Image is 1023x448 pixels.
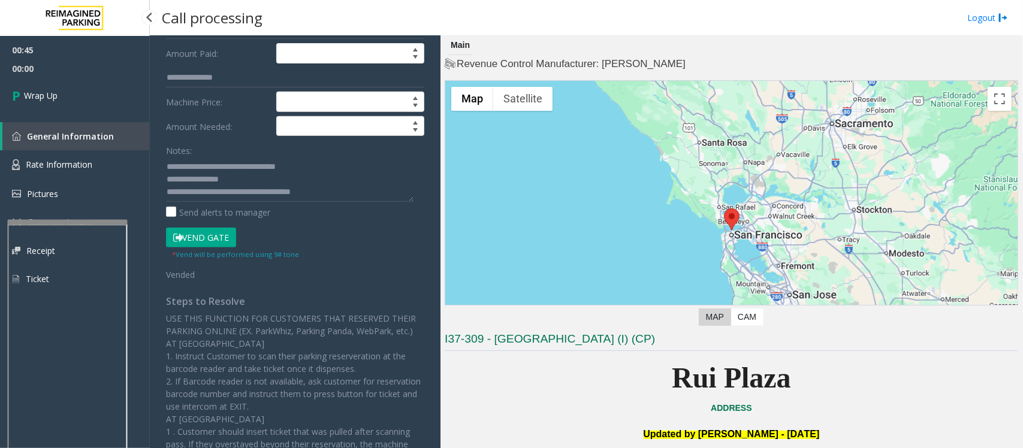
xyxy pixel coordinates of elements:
[711,403,752,413] a: ADDRESS
[724,208,740,231] div: 2500 Mason Street, San Francisco, CA
[172,250,299,259] small: Vend will be performed using 9# tone
[24,89,58,102] span: Wrap Up
[448,36,473,55] div: Main
[12,132,21,141] img: 'icon'
[12,159,20,170] img: 'icon'
[12,190,21,198] img: 'icon'
[407,102,424,111] span: Decrease value
[644,429,820,439] span: Updated by [PERSON_NAME] - [DATE]
[407,92,424,102] span: Increase value
[166,228,236,248] button: Vend Gate
[731,308,764,326] label: CAM
[445,331,1018,351] h3: I37-309 - [GEOGRAPHIC_DATA] (I) (CP)
[407,126,424,136] span: Decrease value
[163,92,273,112] label: Machine Price:
[166,140,192,157] label: Notes:
[407,117,424,126] span: Increase value
[27,188,58,199] span: Pictures
[407,44,424,53] span: Increase value
[166,206,270,219] label: Send alerts to manager
[26,159,92,170] span: Rate Information
[672,362,791,393] b: Rui Plaza
[12,217,22,227] img: 'icon'
[28,216,91,228] span: Common Issues
[407,53,424,63] span: Decrease value
[166,296,424,307] h4: Steps to Resolve
[445,57,1018,71] h4: Revenue Control Manufacturer: [PERSON_NAME]
[166,269,195,280] span: Vended
[156,3,268,32] h3: Call processing
[493,87,553,111] button: Show satellite imagery
[988,87,1012,111] button: Toggle fullscreen view
[27,131,114,142] span: General Information
[699,308,731,326] label: Map
[998,11,1008,24] img: logout
[451,87,493,111] button: Show street map
[967,11,1008,24] a: Logout
[163,116,273,137] label: Amount Needed:
[2,122,150,150] a: General Information
[163,43,273,63] label: Amount Paid:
